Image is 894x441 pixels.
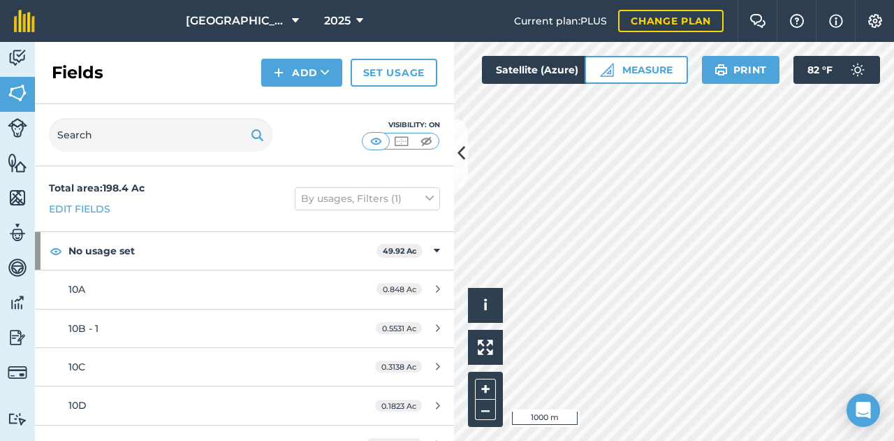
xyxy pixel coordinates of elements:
[749,14,766,28] img: Two speech bubbles overlapping with the left bubble in the forefront
[49,201,110,217] a: Edit fields
[618,10,724,32] a: Change plan
[8,118,27,138] img: svg+xml;base64,PD94bWwgdmVyc2lvbj0iMS4wIiBlbmNvZGluZz0idXRmLTgiPz4KPCEtLSBHZW5lcmF0b3I6IEFkb2JlIE...
[68,322,98,335] span: 10B - 1
[68,399,87,412] span: 10D
[847,393,880,427] div: Open Intercom Messenger
[351,59,437,87] a: Set usage
[14,10,35,32] img: fieldmargin Logo
[35,232,454,270] div: No usage set49.92 Ac
[475,379,496,400] button: +
[49,182,145,194] strong: Total area : 198.4 Ac
[324,13,351,29] span: 2025
[375,361,422,373] span: 0.3138 Ac
[8,222,27,243] img: svg+xml;base64,PD94bWwgdmVyc2lvbj0iMS4wIiBlbmNvZGluZz0idXRmLTgiPz4KPCEtLSBHZW5lcmF0b3I6IEFkb2JlIE...
[482,56,616,84] button: Satellite (Azure)
[274,64,284,81] img: svg+xml;base64,PHN2ZyB4bWxucz0iaHR0cDovL3d3dy53My5vcmcvMjAwMC9zdmciIHdpZHRoPSIxNCIgaGVpZ2h0PSIyNC...
[261,59,342,87] button: Add
[793,56,880,84] button: 82 °F
[68,283,85,296] span: 10A
[35,386,454,424] a: 10D0.1823 Ac
[383,246,417,256] strong: 49.92 Ac
[52,62,103,84] h2: Fields
[789,14,805,28] img: A question mark icon
[35,270,454,308] a: 10A0.848 Ac
[362,120,440,131] div: Visibility: On
[8,48,27,68] img: svg+xml;base64,PD94bWwgdmVyc2lvbj0iMS4wIiBlbmNvZGluZz0idXRmLTgiPz4KPCEtLSBHZW5lcmF0b3I6IEFkb2JlIE...
[35,310,454,347] a: 10B - 10.5531 Ac
[514,13,607,29] span: Current plan : PLUS
[68,361,85,373] span: 10C
[295,187,440,210] button: By usages, Filters (1)
[829,13,843,29] img: svg+xml;base64,PHN2ZyB4bWxucz0iaHR0cDovL3d3dy53My5vcmcvMjAwMC9zdmciIHdpZHRoPSIxNyIgaGVpZ2h0PSIxNy...
[483,296,488,314] span: i
[50,243,62,259] img: svg+xml;base64,PHN2ZyB4bWxucz0iaHR0cDovL3d3dy53My5vcmcvMjAwMC9zdmciIHdpZHRoPSIxOCIgaGVpZ2h0PSIyNC...
[807,56,833,84] span: 82 ° F
[251,126,264,143] img: svg+xml;base64,PHN2ZyB4bWxucz0iaHR0cDovL3d3dy53My5vcmcvMjAwMC9zdmciIHdpZHRoPSIxOSIgaGVpZ2h0PSIyNC...
[8,152,27,173] img: svg+xml;base64,PHN2ZyB4bWxucz0iaHR0cDovL3d3dy53My5vcmcvMjAwMC9zdmciIHdpZHRoPSI1NiIgaGVpZ2h0PSI2MC...
[468,288,503,323] button: i
[68,232,376,270] strong: No usage set
[376,283,422,295] span: 0.848 Ac
[702,56,780,84] button: Print
[8,327,27,348] img: svg+xml;base64,PD94bWwgdmVyc2lvbj0iMS4wIiBlbmNvZGluZz0idXRmLTgiPz4KPCEtLSBHZW5lcmF0b3I6IEFkb2JlIE...
[8,187,27,208] img: svg+xml;base64,PHN2ZyB4bWxucz0iaHR0cDovL3d3dy53My5vcmcvMjAwMC9zdmciIHdpZHRoPSI1NiIgaGVpZ2h0PSI2MC...
[418,134,435,148] img: svg+xml;base64,PHN2ZyB4bWxucz0iaHR0cDovL3d3dy53My5vcmcvMjAwMC9zdmciIHdpZHRoPSI1MCIgaGVpZ2h0PSI0MC...
[844,56,872,84] img: svg+xml;base64,PD94bWwgdmVyc2lvbj0iMS4wIiBlbmNvZGluZz0idXRmLTgiPz4KPCEtLSBHZW5lcmF0b3I6IEFkb2JlIE...
[8,82,27,103] img: svg+xml;base64,PHN2ZyB4bWxucz0iaHR0cDovL3d3dy53My5vcmcvMjAwMC9zdmciIHdpZHRoPSI1NiIgaGVpZ2h0PSI2MC...
[8,363,27,382] img: svg+xml;base64,PD94bWwgdmVyc2lvbj0iMS4wIiBlbmNvZGluZz0idXRmLTgiPz4KPCEtLSBHZW5lcmF0b3I6IEFkb2JlIE...
[478,340,493,355] img: Four arrows, one pointing top left, one top right, one bottom right and the last bottom left
[715,62,728,78] img: svg+xml;base64,PHN2ZyB4bWxucz0iaHR0cDovL3d3dy53My5vcmcvMjAwMC9zdmciIHdpZHRoPSIxOSIgaGVpZ2h0PSIyNC...
[376,322,422,334] span: 0.5531 Ac
[600,63,614,77] img: Ruler icon
[35,348,454,386] a: 10C0.3138 Ac
[585,56,688,84] button: Measure
[186,13,286,29] span: [GEOGRAPHIC_DATA]
[8,412,27,426] img: svg+xml;base64,PD94bWwgdmVyc2lvbj0iMS4wIiBlbmNvZGluZz0idXRmLTgiPz4KPCEtLSBHZW5lcmF0b3I6IEFkb2JlIE...
[393,134,410,148] img: svg+xml;base64,PHN2ZyB4bWxucz0iaHR0cDovL3d3dy53My5vcmcvMjAwMC9zdmciIHdpZHRoPSI1MCIgaGVpZ2h0PSI0MC...
[8,292,27,313] img: svg+xml;base64,PD94bWwgdmVyc2lvbj0iMS4wIiBlbmNvZGluZz0idXRmLTgiPz4KPCEtLSBHZW5lcmF0b3I6IEFkb2JlIE...
[475,400,496,420] button: –
[367,134,385,148] img: svg+xml;base64,PHN2ZyB4bWxucz0iaHR0cDovL3d3dy53My5vcmcvMjAwMC9zdmciIHdpZHRoPSI1MCIgaGVpZ2h0PSI0MC...
[49,118,272,152] input: Search
[375,400,422,412] span: 0.1823 Ac
[867,14,884,28] img: A cog icon
[8,257,27,278] img: svg+xml;base64,PD94bWwgdmVyc2lvbj0iMS4wIiBlbmNvZGluZz0idXRmLTgiPz4KPCEtLSBHZW5lcmF0b3I6IEFkb2JlIE...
